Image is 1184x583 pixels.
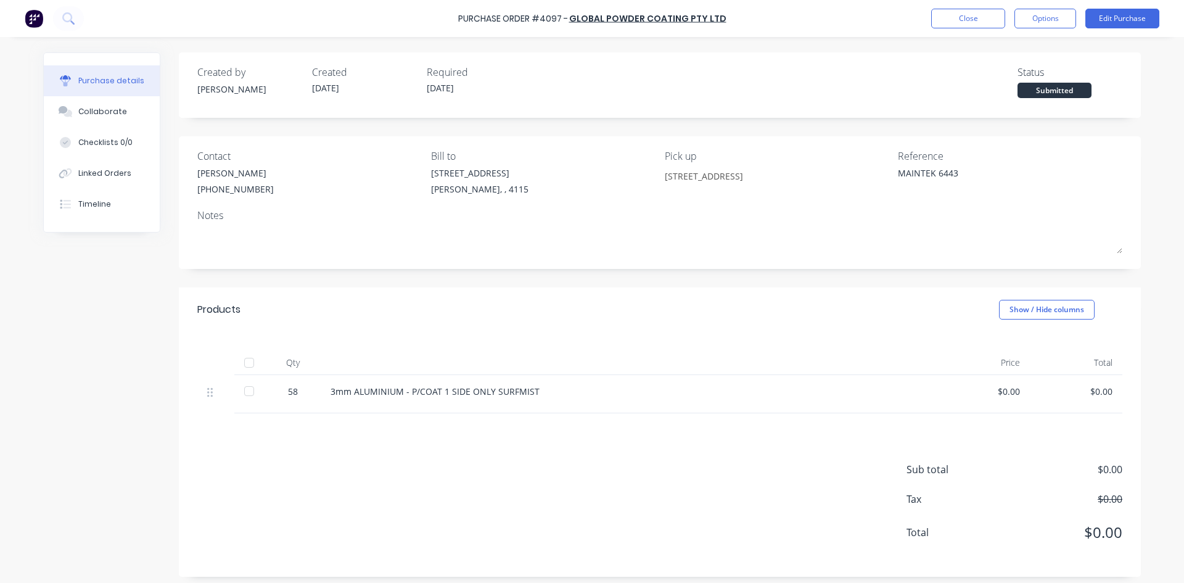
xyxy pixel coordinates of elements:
button: Show / Hide columns [999,300,1095,320]
div: Bill to [431,149,656,163]
span: Total [906,525,999,540]
button: Close [931,9,1005,28]
button: Options [1014,9,1076,28]
div: [PERSON_NAME], , 4115 [431,183,528,196]
span: Tax [906,492,999,507]
a: Global Powder Coating Pty Ltd [569,12,726,25]
span: $0.00 [999,462,1122,477]
div: Contact [197,149,422,163]
div: Notes [197,208,1122,223]
div: Timeline [78,199,111,210]
div: Linked Orders [78,168,131,179]
button: Timeline [44,189,160,220]
div: $0.00 [1040,385,1112,398]
div: Checklists 0/0 [78,137,133,148]
div: Purchase Order #4097 - [458,12,568,25]
span: $0.00 [999,492,1122,507]
div: Pick up [665,149,889,163]
button: Checklists 0/0 [44,127,160,158]
button: Collaborate [44,96,160,127]
div: Collaborate [78,106,127,117]
button: Purchase details [44,65,160,96]
span: $0.00 [999,521,1122,544]
div: Created by [197,65,302,80]
button: Linked Orders [44,158,160,189]
textarea: MAINTEK 6443 [898,167,1052,194]
div: Submitted [1017,83,1091,98]
div: Status [1017,65,1122,80]
div: Price [937,350,1030,375]
img: Factory [25,9,43,28]
div: [PERSON_NAME] [197,83,302,96]
div: Qty [265,350,321,375]
div: Required [427,65,532,80]
span: Sub total [906,462,999,477]
div: Total [1030,350,1122,375]
div: Purchase details [78,75,144,86]
div: $0.00 [947,385,1020,398]
input: Enter notes... [665,167,777,185]
div: [STREET_ADDRESS] [431,167,528,180]
div: 3mm ALUMINIUM - P/COAT 1 SIDE ONLY SURFMIST [331,385,927,398]
div: Reference [898,149,1122,163]
div: 58 [275,385,311,398]
div: Products [197,302,240,317]
div: [PERSON_NAME] [197,167,274,180]
button: Edit Purchase [1085,9,1159,28]
div: [PHONE_NUMBER] [197,183,274,196]
div: Created [312,65,417,80]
